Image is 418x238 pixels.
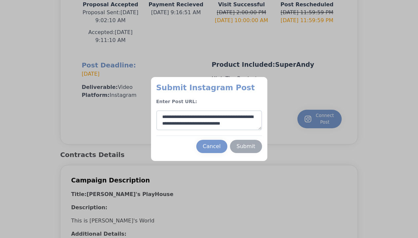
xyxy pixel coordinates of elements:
div: Cancel [203,142,221,150]
div: Submit [237,142,255,150]
button: Cancel [196,140,227,153]
p: Submit Instagram Post [156,82,262,93]
h4: Enter Post URL: [156,98,262,105]
button: Submit [230,140,262,153]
